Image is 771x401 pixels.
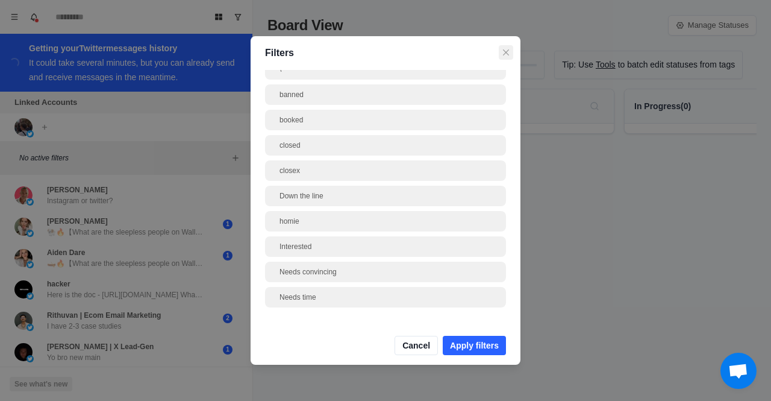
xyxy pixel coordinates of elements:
button: Cancel [395,336,438,355]
p: Filters [265,46,506,60]
div: Interested [279,241,492,252]
div: Down the line [279,191,492,201]
div: Open chat [720,353,757,389]
div: banned [279,89,492,100]
div: Needs time [279,292,492,303]
button: Apply filters [443,336,506,355]
div: homie [279,216,492,227]
div: closed [279,140,492,151]
div: booked [279,115,492,125]
button: Close [499,45,513,60]
div: Needs convincing [279,267,492,277]
div: closex [279,165,492,176]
